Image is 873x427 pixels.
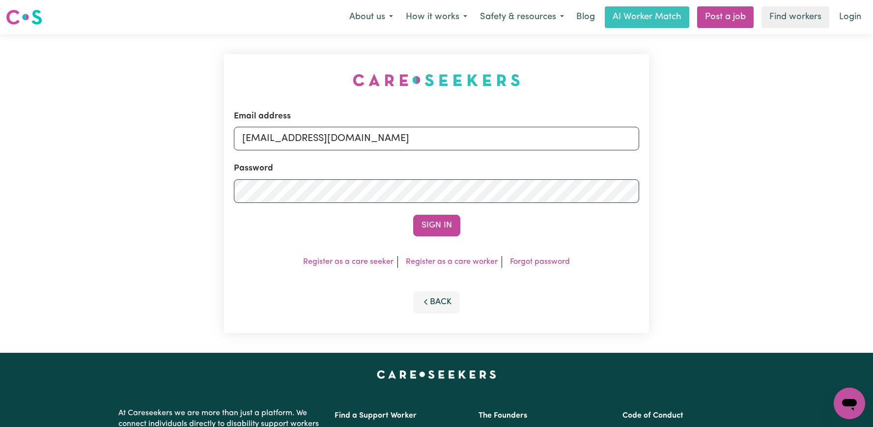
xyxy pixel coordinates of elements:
[833,6,867,28] a: Login
[697,6,754,28] a: Post a job
[605,6,689,28] a: AI Worker Match
[234,162,273,175] label: Password
[399,7,474,28] button: How it works
[234,127,639,150] input: Email address
[377,370,496,378] a: Careseekers home page
[406,258,498,266] a: Register as a care worker
[570,6,601,28] a: Blog
[6,8,42,26] img: Careseekers logo
[510,258,570,266] a: Forgot password
[234,110,291,123] label: Email address
[479,412,527,420] a: The Founders
[335,412,417,420] a: Find a Support Worker
[6,6,42,28] a: Careseekers logo
[622,412,683,420] a: Code of Conduct
[413,291,460,313] button: Back
[761,6,829,28] a: Find workers
[834,388,865,419] iframe: Button to launch messaging window
[474,7,570,28] button: Safety & resources
[303,258,394,266] a: Register as a care seeker
[413,215,460,236] button: Sign In
[343,7,399,28] button: About us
